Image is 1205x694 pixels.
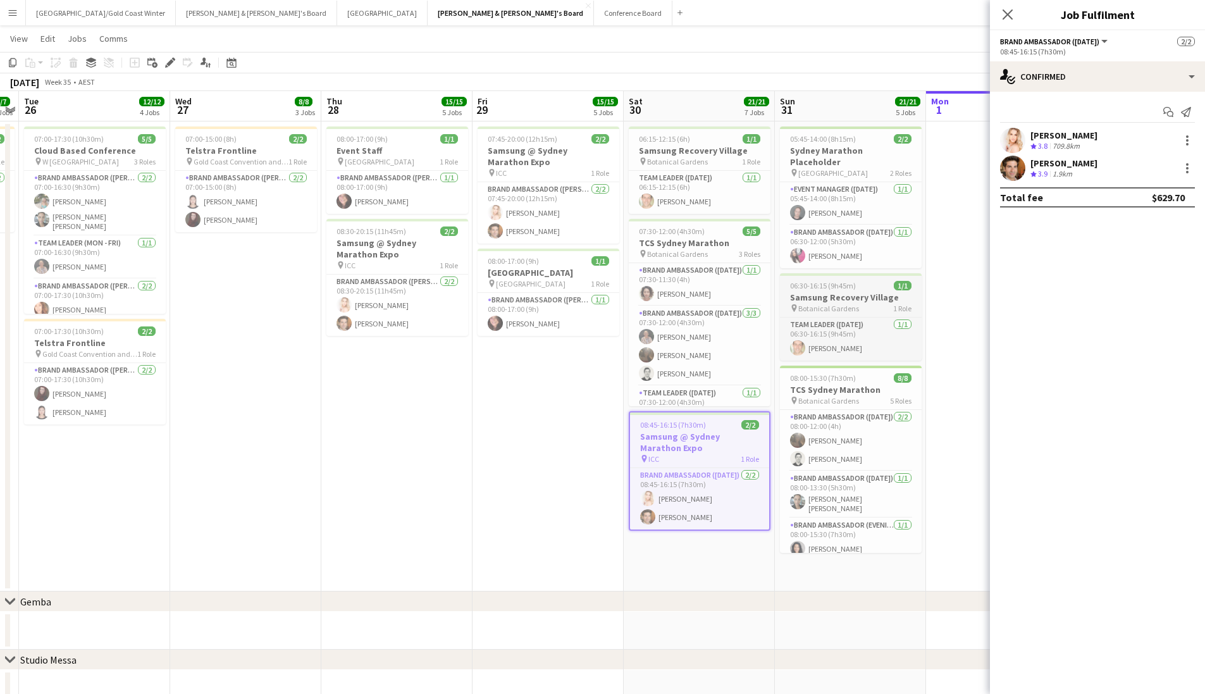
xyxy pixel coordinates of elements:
[629,411,770,531] div: 08:45-16:15 (7h30m)2/2Samsung @ Sydney Marathon Expo ICC1 RoleBrand Ambassador ([DATE])2/208:45-1...
[337,134,388,144] span: 08:00-17:00 (9h)
[42,157,119,166] span: W [GEOGRAPHIC_DATA]
[324,102,342,117] span: 28
[478,127,619,244] app-job-card: 07:45-20:00 (12h15m)2/2Samsung @ Sydney Marathon Expo ICC1 RoleBrand Ambassador ([PERSON_NAME])2/...
[34,134,104,144] span: 07:00-17:30 (10h30m)
[176,1,337,25] button: [PERSON_NAME] & [PERSON_NAME]'s Board
[629,145,770,156] h3: Samsung Recovery Village
[24,171,166,236] app-card-role: Brand Ambassador ([PERSON_NAME])2/207:00-16:30 (9h30m)[PERSON_NAME][PERSON_NAME] [PERSON_NAME]
[326,96,342,107] span: Thu
[780,366,922,553] app-job-card: 08:00-15:30 (7h30m)8/8TCS Sydney Marathon Botanical Gardens5 RolesBrand Ambassador ([DATE])2/208:...
[790,373,856,383] span: 08:00-15:30 (7h30m)
[629,127,770,214] div: 06:15-12:15 (6h)1/1Samsung Recovery Village Botanical Gardens1 RoleTeam Leader ([DATE])1/106:15-1...
[24,319,166,424] div: 07:00-17:30 (10h30m)2/2Telstra Frontline Gold Coast Convention and Exhibition Centre1 RoleBrand A...
[790,281,856,290] span: 06:30-16:15 (9h45m)
[42,77,73,87] span: Week 35
[326,219,468,336] app-job-card: 08:30-20:15 (11h45m)2/2Samsung @ Sydney Marathon Expo ICC1 RoleBrand Ambassador ([PERSON_NAME])2/...
[24,363,166,424] app-card-role: Brand Ambassador ([PERSON_NAME])2/207:00-17:30 (10h30m)[PERSON_NAME][PERSON_NAME]
[1000,191,1043,204] div: Total fee
[345,157,414,166] span: [GEOGRAPHIC_DATA]
[442,108,466,117] div: 5 Jobs
[288,157,307,166] span: 1 Role
[42,349,137,359] span: Gold Coast Convention and Exhibition Centre
[890,396,911,406] span: 5 Roles
[99,33,128,44] span: Comms
[990,61,1205,92] div: Confirmed
[780,518,922,561] app-card-role: Brand Ambassador (Evening)1/108:00-15:30 (7h30m)[PERSON_NAME]
[326,237,468,260] h3: Samsung @ Sydney Marathon Expo
[138,326,156,336] span: 2/2
[63,30,92,47] a: Jobs
[194,157,288,166] span: Gold Coast Convention and Exhibition Centre
[34,326,104,336] span: 07:00-17:30 (10h30m)
[20,595,51,608] div: Gemba
[780,410,922,471] app-card-role: Brand Ambassador ([DATE])2/208:00-12:00 (4h)[PERSON_NAME][PERSON_NAME]
[1000,37,1099,46] span: Brand Ambassador (Saturday)
[990,6,1205,23] h3: Job Fulfilment
[496,279,565,288] span: [GEOGRAPHIC_DATA]
[780,318,922,361] app-card-role: Team Leader ([DATE])1/106:30-16:15 (9h45m)[PERSON_NAME]
[629,171,770,214] app-card-role: Team Leader ([DATE])1/106:15-12:15 (6h)[PERSON_NAME]
[440,157,458,166] span: 1 Role
[78,77,95,87] div: AEST
[743,134,760,144] span: 1/1
[440,134,458,144] span: 1/1
[744,97,769,106] span: 21/21
[326,145,468,156] h3: Event Staff
[326,127,468,214] app-job-card: 08:00-17:00 (9h)1/1Event Staff [GEOGRAPHIC_DATA]1 RoleBrand Ambassador ([PERSON_NAME])1/108:00-17...
[894,281,911,290] span: 1/1
[5,30,33,47] a: View
[629,237,770,249] h3: TCS Sydney Marathon
[1030,158,1097,169] div: [PERSON_NAME]
[94,30,133,47] a: Comms
[478,145,619,168] h3: Samsung @ Sydney Marathon Expo
[647,249,708,259] span: Botanical Gardens
[1000,47,1195,56] div: 08:45-16:15 (7h30m)
[741,420,759,430] span: 2/2
[629,306,770,386] app-card-role: Brand Ambassador ([DATE])3/307:30-12:00 (4h30m)[PERSON_NAME][PERSON_NAME][PERSON_NAME]
[185,134,237,144] span: 07:00-15:00 (8h)
[40,33,55,44] span: Edit
[1030,130,1097,141] div: [PERSON_NAME]
[630,431,769,454] h3: Samsung @ Sydney Marathon Expo
[442,97,467,106] span: 15/15
[629,219,770,406] div: 07:30-12:00 (4h30m)5/5TCS Sydney Marathon Botanical Gardens3 RolesBrand Ambassador ([DATE])1/107:...
[175,145,317,156] h3: Telstra Frontline
[295,97,312,106] span: 8/8
[337,1,428,25] button: [GEOGRAPHIC_DATA]
[173,102,192,117] span: 27
[780,96,795,107] span: Sun
[24,279,166,340] app-card-role: Brand Ambassador ([PERSON_NAME])2/207:00-17:30 (10h30m)[PERSON_NAME]
[175,96,192,107] span: Wed
[440,261,458,270] span: 1 Role
[780,225,922,268] app-card-role: Brand Ambassador ([DATE])1/106:30-12:00 (5h30m)[PERSON_NAME]
[326,275,468,336] app-card-role: Brand Ambassador ([PERSON_NAME])2/208:30-20:15 (11h45m)[PERSON_NAME][PERSON_NAME]
[289,134,307,144] span: 2/2
[591,279,609,288] span: 1 Role
[780,273,922,361] app-job-card: 06:30-16:15 (9h45m)1/1Samsung Recovery Village Botanical Gardens1 RoleTeam Leader ([DATE])1/106:3...
[780,182,922,225] app-card-role: Event Manager ([DATE])1/105:45-14:00 (8h15m)[PERSON_NAME]
[26,1,176,25] button: [GEOGRAPHIC_DATA]/Gold Coast Winter
[10,33,28,44] span: View
[137,349,156,359] span: 1 Role
[295,108,315,117] div: 3 Jobs
[778,102,795,117] span: 31
[629,263,770,306] app-card-role: Brand Ambassador ([DATE])1/107:30-11:30 (4h)[PERSON_NAME]
[780,127,922,268] app-job-card: 05:45-14:00 (8h15m)2/2Sydney Marathon Placeholder [GEOGRAPHIC_DATA]2 RolesEvent Manager ([DATE])1...
[478,249,619,336] app-job-card: 08:00-17:00 (9h)1/1[GEOGRAPHIC_DATA] [GEOGRAPHIC_DATA]1 RoleBrand Ambassador ([PERSON_NAME])1/108...
[1000,37,1109,46] button: Brand Ambassador ([DATE])
[742,157,760,166] span: 1 Role
[337,226,406,236] span: 08:30-20:15 (11h45m)
[780,292,922,303] h3: Samsung Recovery Village
[594,1,672,25] button: Conference Board
[488,256,539,266] span: 08:00-17:00 (9h)
[1177,37,1195,46] span: 2/2
[175,171,317,232] app-card-role: Brand Ambassador ([PERSON_NAME])2/207:00-15:00 (8h)[PERSON_NAME][PERSON_NAME]
[1050,169,1075,180] div: 1.9km
[35,30,60,47] a: Edit
[68,33,87,44] span: Jobs
[345,261,355,270] span: ICC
